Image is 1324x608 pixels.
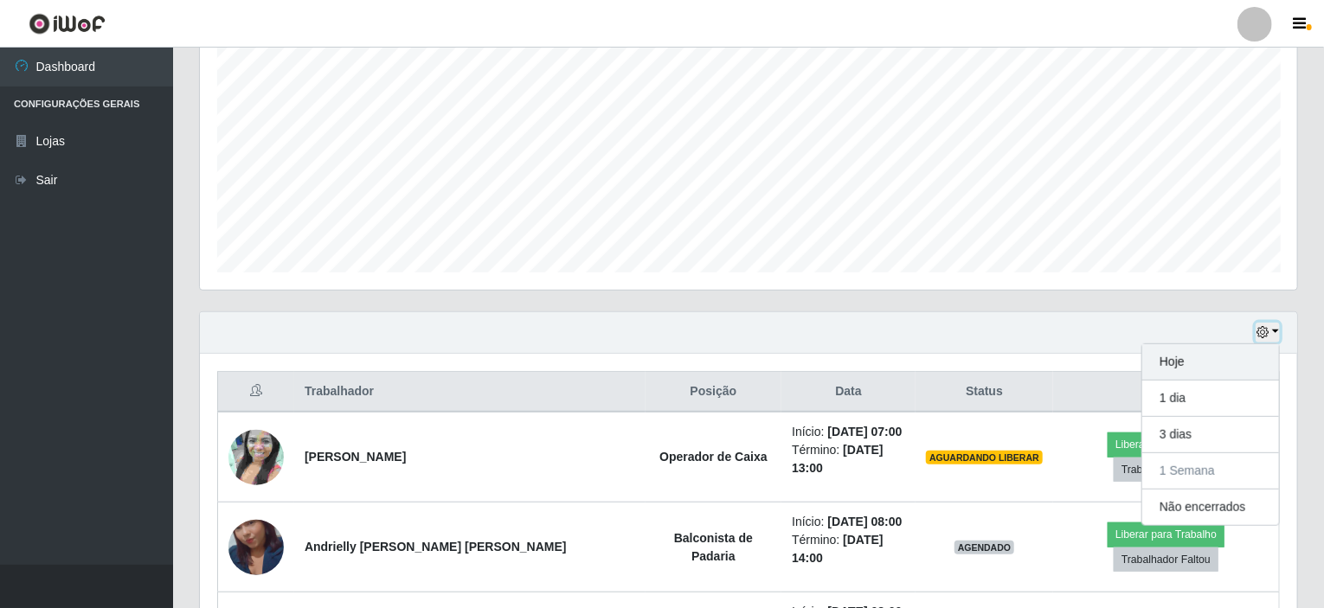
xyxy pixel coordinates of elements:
button: Não encerrados [1142,490,1279,525]
time: [DATE] 07:00 [827,425,902,438]
th: Trabalhador [294,372,646,413]
button: 1 Semana [1142,453,1279,490]
strong: [PERSON_NAME] [305,450,406,464]
strong: Andrielly [PERSON_NAME] [PERSON_NAME] [305,540,567,554]
th: Status [916,372,1053,413]
strong: Operador de Caixa [659,450,768,464]
button: Liberar para Trabalho [1108,432,1224,457]
th: Opções [1053,372,1279,413]
img: 1739020193374.jpeg [228,498,284,597]
span: AGENDADO [954,541,1015,554]
th: Data [781,372,916,413]
span: AGUARDANDO LIBERAR [926,451,1043,464]
strong: Balconista de Padaria [674,531,753,563]
button: 1 dia [1142,381,1279,417]
img: CoreUI Logo [29,13,106,35]
button: Hoje [1142,344,1279,381]
li: Término: [792,441,905,477]
li: Início: [792,513,905,531]
time: [DATE] 08:00 [827,515,902,528]
button: Liberar para Trabalho [1108,522,1224,547]
li: Início: [792,423,905,441]
button: 3 dias [1142,417,1279,453]
button: Trabalhador Faltou [1114,547,1218,572]
li: Término: [792,531,905,567]
img: 1650687338616.jpeg [228,408,284,507]
th: Posição [646,372,782,413]
button: Trabalhador Faltou [1114,458,1218,482]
